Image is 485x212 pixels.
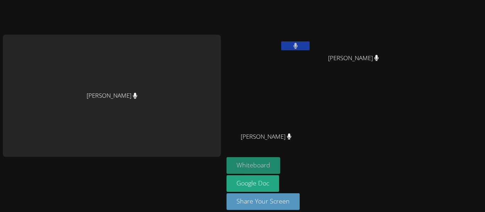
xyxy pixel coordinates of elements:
a: Google Doc [227,175,279,192]
button: Whiteboard [227,157,280,174]
div: [PERSON_NAME] [3,35,221,157]
span: [PERSON_NAME] [241,132,291,142]
span: [PERSON_NAME] [328,53,379,63]
button: Share Your Screen [227,193,300,210]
